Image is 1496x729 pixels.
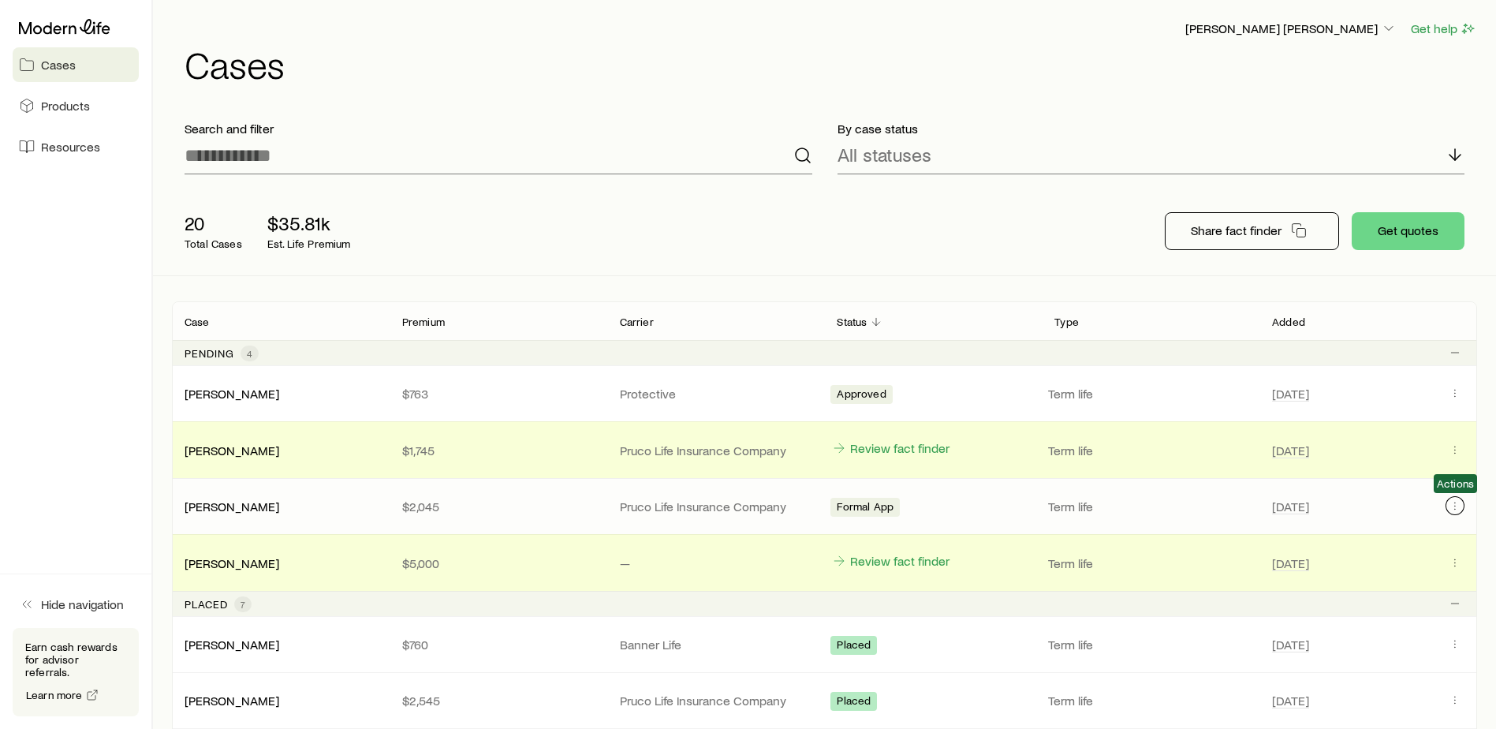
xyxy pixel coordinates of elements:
span: 7 [241,598,245,611]
div: Earn cash rewards for advisor referrals.Learn more [13,628,139,716]
p: Pruco Life Insurance Company [620,693,812,708]
p: $763 [402,386,595,402]
p: 20 [185,212,242,234]
p: $760 [402,637,595,652]
a: Review fact finder [830,439,950,458]
span: Cases [41,57,76,73]
div: [PERSON_NAME] [185,443,279,459]
span: Hide navigation [41,596,124,612]
p: — [620,555,812,571]
span: [DATE] [1272,637,1309,652]
h1: Cases [185,45,1477,83]
span: [DATE] [1272,555,1309,571]
p: Term life [1048,443,1253,458]
span: Placed [837,694,871,711]
p: Status [837,316,867,328]
button: Share fact finder [1165,212,1339,250]
div: [PERSON_NAME] [185,386,279,402]
p: [PERSON_NAME] [PERSON_NAME] [1185,21,1397,36]
a: Review fact finder [830,552,950,570]
div: [PERSON_NAME] [185,499,279,515]
p: Pruco Life Insurance Company [620,499,812,514]
p: Pending [185,347,234,360]
button: Get quotes [1352,212,1464,250]
p: By case status [838,121,1465,136]
span: [DATE] [1272,443,1309,458]
p: Carrier [620,316,654,328]
p: Placed [185,598,228,611]
span: [DATE] [1272,693,1309,708]
span: [DATE] [1272,386,1309,402]
span: Formal App [837,500,893,517]
span: Products [41,98,90,114]
button: Hide navigation [13,587,139,622]
button: Get help [1410,20,1477,38]
span: Placed [837,638,871,655]
p: Protective [620,386,812,402]
a: [PERSON_NAME] [185,637,279,652]
p: Premium [402,316,445,328]
p: $2,545 [402,693,595,708]
a: [PERSON_NAME] [185,386,279,401]
p: Search and filter [185,121,812,136]
p: Term life [1048,499,1253,514]
a: Products [13,88,139,123]
p: All statuses [838,144,931,166]
button: [PERSON_NAME] [PERSON_NAME] [1184,20,1397,39]
p: $5,000 [402,555,595,571]
a: Resources [13,129,139,164]
p: Added [1272,316,1305,328]
p: $35.81k [267,212,351,234]
a: [PERSON_NAME] [185,443,279,458]
span: 4 [247,347,252,360]
p: Type [1054,316,1079,328]
a: [PERSON_NAME] [185,555,279,570]
p: Term life [1048,693,1253,708]
p: Banner Life [620,637,812,652]
p: Est. Life Premium [267,237,351,250]
div: [PERSON_NAME] [185,555,279,572]
p: Term life [1048,555,1253,571]
p: Term life [1048,386,1253,402]
p: $2,045 [402,499,595,514]
p: $1,745 [402,443,595,458]
p: Term life [1048,637,1253,652]
p: Pruco Life Insurance Company [620,443,812,458]
div: [PERSON_NAME] [185,693,279,709]
p: Case [185,316,210,328]
span: Learn more [26,690,83,701]
span: Resources [41,139,100,155]
a: [PERSON_NAME] [185,499,279,514]
a: [PERSON_NAME] [185,693,279,708]
p: Share fact finder [1191,222,1281,238]
div: [PERSON_NAME] [185,637,279,653]
span: Actions [1437,477,1474,490]
a: Cases [13,47,139,82]
span: [DATE] [1272,499,1309,514]
span: Approved [837,387,886,404]
p: Earn cash rewards for advisor referrals. [25,641,126,679]
p: Total Cases [185,237,242,250]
